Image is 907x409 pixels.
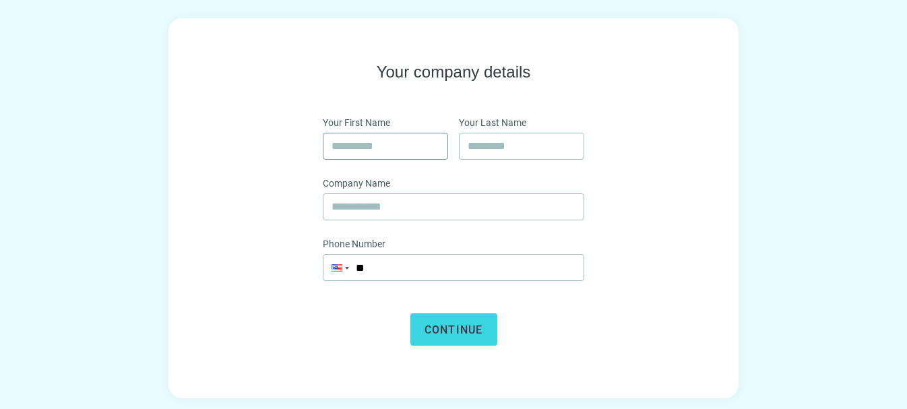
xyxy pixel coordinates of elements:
span: Phone Number [323,237,385,251]
div: United States: + 1 [323,255,349,280]
button: Continue [410,313,497,346]
h1: Your company details [377,61,531,83]
span: Continue [425,323,483,336]
span: Your Last Name [459,115,526,130]
span: Company Name [323,176,390,191]
span: Your First Name [323,115,390,130]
